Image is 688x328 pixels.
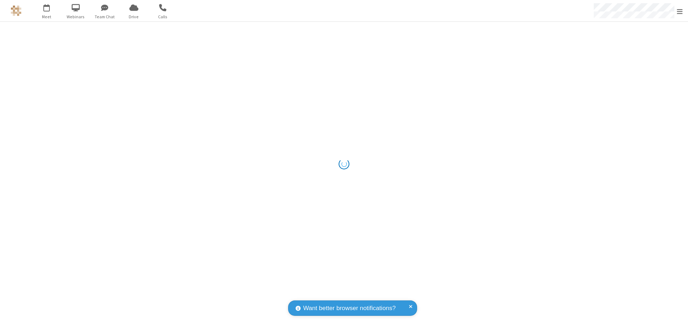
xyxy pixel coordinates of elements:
[62,14,89,20] span: Webinars
[91,14,118,20] span: Team Chat
[303,304,396,313] span: Want better browser notifications?
[33,14,60,20] span: Meet
[149,14,176,20] span: Calls
[11,5,21,16] img: QA Selenium DO NOT DELETE OR CHANGE
[120,14,147,20] span: Drive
